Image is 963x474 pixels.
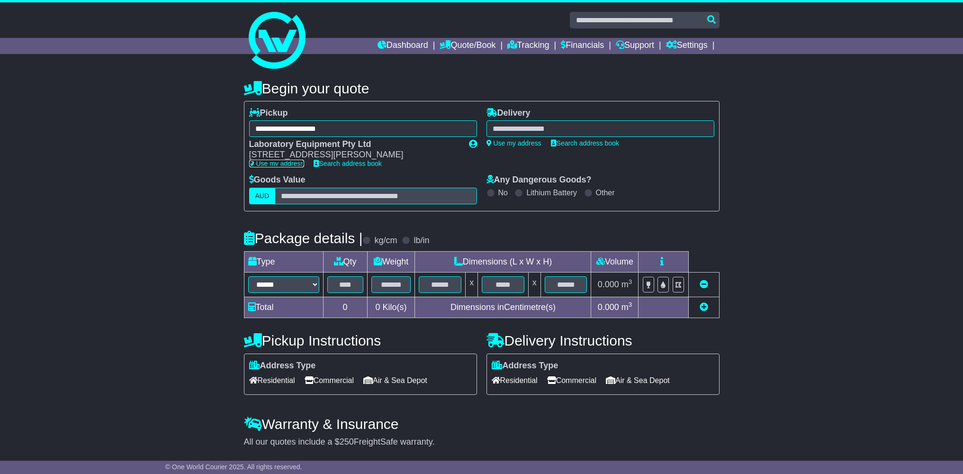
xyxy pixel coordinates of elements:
a: Dashboard [378,38,428,54]
span: © One World Courier 2025. All rights reserved. [165,463,302,471]
td: Volume [591,251,639,272]
div: Laboratory Equipment Pty Ltd [249,139,459,150]
a: Settings [666,38,708,54]
h4: Begin your quote [244,81,720,96]
label: Other [596,188,615,197]
label: kg/cm [374,236,397,246]
a: Search address book [551,139,619,147]
td: Total [244,297,323,318]
label: Delivery [486,108,531,118]
div: All our quotes include a $ FreightSafe warranty. [244,437,720,447]
a: Remove this item [700,280,708,289]
span: Residential [249,373,295,388]
div: [STREET_ADDRESS][PERSON_NAME] [249,150,459,160]
a: Tracking [507,38,549,54]
a: Use my address [486,139,541,147]
td: Dimensions in Centimetre(s) [415,297,591,318]
span: 0.000 [598,280,619,289]
span: Commercial [305,373,354,388]
span: Air & Sea Depot [363,373,427,388]
label: Address Type [492,361,558,371]
span: Commercial [547,373,596,388]
span: 0 [375,302,380,312]
sup: 3 [629,301,632,308]
td: 0 [323,297,367,318]
td: Dimensions (L x W x H) [415,251,591,272]
span: Air & Sea Depot [606,373,670,388]
a: Use my address [249,160,304,167]
td: Weight [367,251,415,272]
span: m [621,280,632,289]
h4: Pickup Instructions [244,333,477,348]
label: Lithium Battery [526,188,577,197]
span: 250 [340,437,354,447]
label: lb/in [414,236,429,246]
h4: Delivery Instructions [486,333,720,348]
span: 0.000 [598,302,619,312]
td: x [466,272,478,297]
a: Financials [561,38,604,54]
label: AUD [249,188,276,204]
h4: Package details | [244,230,363,246]
a: Support [616,38,654,54]
a: Add new item [700,302,708,312]
label: Goods Value [249,175,306,185]
td: Qty [323,251,367,272]
td: Type [244,251,323,272]
label: Pickup [249,108,288,118]
a: Search address book [314,160,382,167]
label: Any Dangerous Goods? [486,175,592,185]
label: No [498,188,508,197]
td: Kilo(s) [367,297,415,318]
span: m [621,302,632,312]
td: x [528,272,540,297]
label: Address Type [249,361,316,371]
a: Quote/Book [440,38,495,54]
span: Residential [492,373,538,388]
h4: Warranty & Insurance [244,416,720,432]
sup: 3 [629,278,632,285]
